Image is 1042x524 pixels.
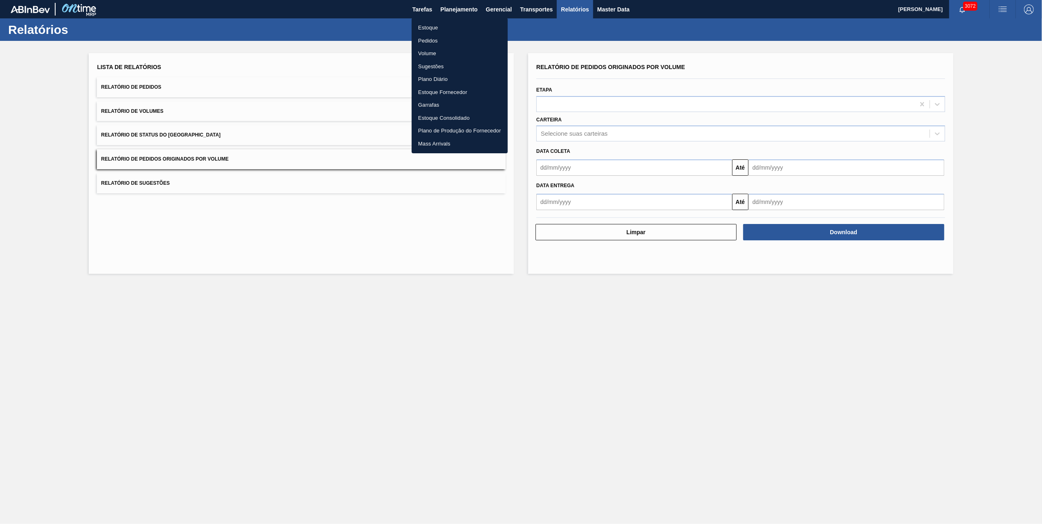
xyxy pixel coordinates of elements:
a: Estoque Fornecedor [412,86,508,99]
a: Garrafas [412,99,508,112]
a: Volume [412,47,508,60]
a: Pedidos [412,34,508,47]
a: Sugestões [412,60,508,73]
a: Plano Diário [412,73,508,86]
a: Estoque [412,21,508,34]
a: Plano de Produção do Fornecedor [412,124,508,137]
a: Mass Arrivals [412,137,508,150]
a: Estoque Consolidado [412,112,508,125]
